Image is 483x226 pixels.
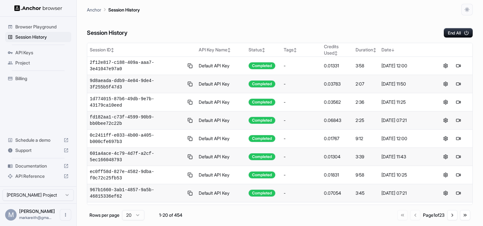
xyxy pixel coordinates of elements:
[381,154,429,160] div: [DATE] 11:43
[15,34,69,40] span: Session History
[227,48,231,52] span: ↕
[334,51,338,56] span: ↕
[196,111,246,130] td: Default API Key
[356,99,376,105] div: 2:36
[15,60,69,66] span: Project
[324,99,350,105] div: 0.03562
[90,78,184,90] span: 9d8aeada-ddb9-4e04-9de4-3f255b5f47d3
[284,47,319,53] div: Tags
[324,117,350,124] div: 0.06843
[90,187,184,200] span: 967b1660-3ab1-4857-9a5b-46815336ef62
[249,47,279,53] div: Status
[90,96,184,109] span: 1d774015-87b6-49db-9e7b-43179ca10eed
[356,63,376,69] div: 3:58
[284,135,319,142] div: -
[294,48,297,52] span: ↕
[196,148,246,166] td: Default API Key
[87,6,101,13] p: Anchor
[381,63,429,69] div: [DATE] 12:00
[381,135,429,142] div: [DATE] 12:00
[15,163,61,169] span: Documentation
[391,48,395,52] span: ↓
[196,75,246,93] td: Default API Key
[324,43,350,56] div: Credits Used
[284,99,319,105] div: -
[284,154,319,160] div: -
[87,6,140,13] nav: breadcrumb
[5,22,71,32] div: Browser Playground
[196,184,246,202] td: Default API Key
[381,117,429,124] div: [DATE] 07:21
[196,202,246,221] td: Default API Key
[196,166,246,184] td: Default API Key
[90,169,184,181] span: ec0ff58d-827e-4582-9dba-f0c72c25fb53
[356,154,376,160] div: 3:39
[15,173,61,179] span: API Reference
[356,47,376,53] div: Duration
[5,209,17,221] div: M
[324,190,350,196] div: 0.07054
[262,48,265,52] span: ↕
[324,135,350,142] div: 0.01767
[5,58,71,68] div: Project
[5,73,71,84] div: Billing
[5,48,71,58] div: API Keys
[90,47,194,53] div: Session ID
[324,154,350,160] div: 0.01304
[284,190,319,196] div: -
[324,63,350,69] div: 0.01331
[108,6,140,13] p: Session History
[356,172,376,178] div: 9:58
[381,99,429,105] div: [DATE] 11:25
[90,59,184,72] span: 2f12e817-c188-409a-aaa7-3e41047e97a0
[381,47,429,53] div: Date
[19,215,51,220] span: markareith@gmail.com
[89,212,119,218] p: Rows per page
[249,99,275,106] div: Completed
[356,81,376,87] div: 2:07
[15,75,69,82] span: Billing
[249,190,275,197] div: Completed
[249,153,275,160] div: Completed
[284,117,319,124] div: -
[90,114,184,127] span: fd182aa1-c73f-4599-90b9-bb0bee72c22b
[15,49,69,56] span: API Keys
[196,93,246,111] td: Default API Key
[19,208,55,214] span: Mark Reith
[423,212,445,218] div: Page 1 of 23
[324,81,350,87] div: 0.03783
[356,190,376,196] div: 3:45
[381,81,429,87] div: [DATE] 11:50
[249,117,275,124] div: Completed
[284,81,319,87] div: -
[60,209,71,221] button: Open menu
[249,62,275,69] div: Completed
[5,32,71,42] div: Session History
[15,137,61,143] span: Schedule a demo
[14,5,62,11] img: Anchor Logo
[5,135,71,145] div: Schedule a demo
[249,135,275,142] div: Completed
[196,130,246,148] td: Default API Key
[284,63,319,69] div: -
[249,171,275,178] div: Completed
[199,47,243,53] div: API Key Name
[155,212,187,218] div: 1-20 of 454
[381,172,429,178] div: [DATE] 10:25
[90,150,184,163] span: 601a4ace-4c79-4d7f-a2cf-5ec166048793
[444,28,473,38] button: End All
[381,190,429,196] div: [DATE] 07:21
[5,171,71,181] div: API Reference
[5,145,71,155] div: Support
[111,48,114,52] span: ↕
[249,80,275,87] div: Completed
[284,172,319,178] div: -
[373,48,376,52] span: ↕
[196,57,246,75] td: Default API Key
[15,147,61,154] span: Support
[90,132,184,145] span: 0c2411ff-e033-4b00-a405-b000cfe697b3
[356,117,376,124] div: 2:25
[15,24,69,30] span: Browser Playground
[356,135,376,142] div: 9:12
[324,172,350,178] div: 0.01831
